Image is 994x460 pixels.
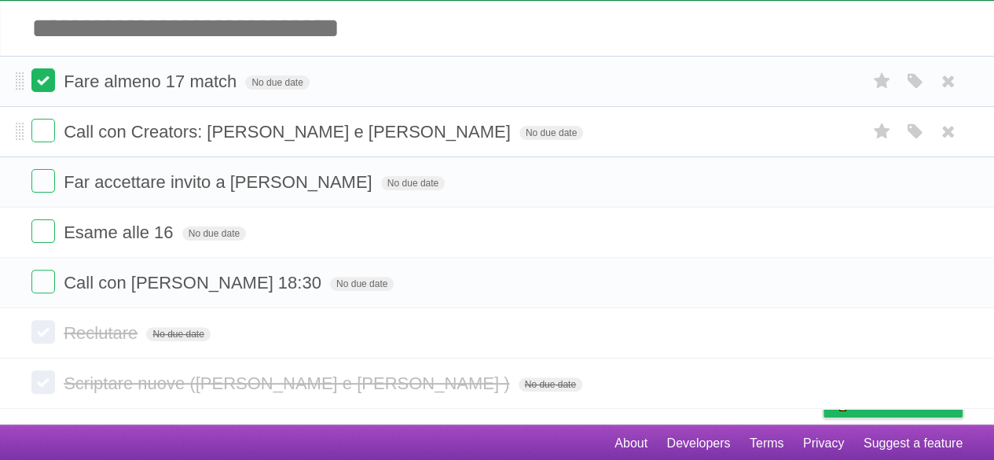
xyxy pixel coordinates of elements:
span: Esame alle 16 [64,223,177,242]
label: Done [31,219,55,243]
a: Suggest a feature [864,429,963,458]
label: Done [31,270,55,293]
span: Far accettare invito a [PERSON_NAME] [64,172,376,192]
a: Developers [666,429,730,458]
span: Scriptare nuove ([PERSON_NAME] e [PERSON_NAME] ) [64,374,513,393]
span: No due date [519,377,582,392]
label: Done [31,169,55,193]
span: No due date [146,327,210,341]
a: About [614,429,647,458]
label: Done [31,68,55,92]
span: Reclutare [64,323,141,343]
span: No due date [245,75,309,90]
label: Done [31,119,55,142]
span: Call con [PERSON_NAME] 18:30 [64,273,325,293]
span: No due date [182,226,246,241]
label: Done [31,370,55,394]
span: No due date [519,126,583,140]
label: Star task [867,68,897,94]
span: Fare almeno 17 match [64,72,240,91]
a: Privacy [803,429,844,458]
label: Star task [867,119,897,145]
span: Buy me a coffee [856,389,955,417]
span: No due date [330,277,394,291]
span: Call con Creators: [PERSON_NAME] e [PERSON_NAME] [64,122,515,142]
span: No due date [381,176,445,190]
a: Terms [750,429,784,458]
label: Done [31,320,55,344]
